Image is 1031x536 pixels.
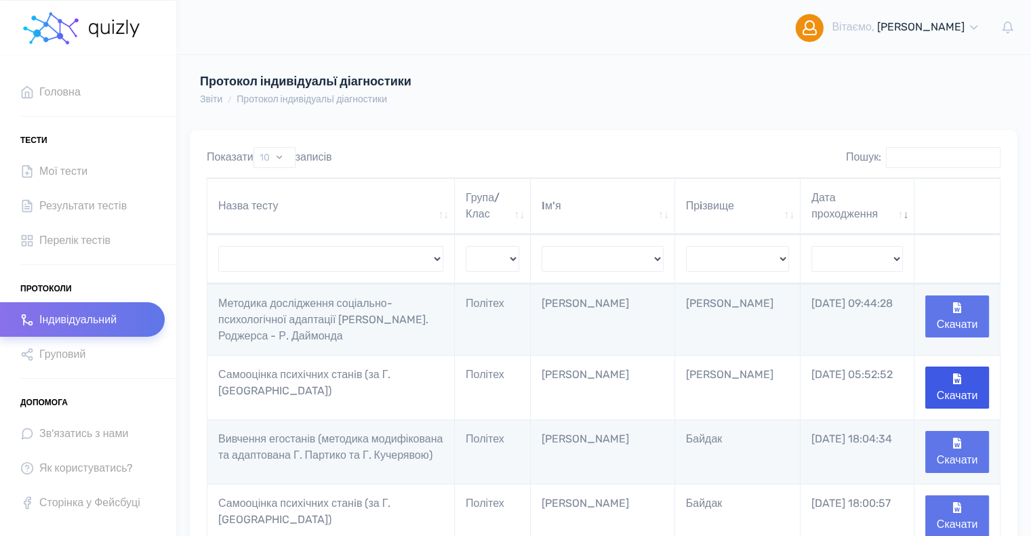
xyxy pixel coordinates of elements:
[39,197,127,215] span: Результати тестів
[531,355,675,419] td: [PERSON_NAME]
[39,83,81,101] span: Головна
[801,284,914,355] td: [DATE] 09:44:28
[20,279,72,299] span: Протоколи
[207,355,455,419] td: Самооцінка психiчних станiв (за Г. [GEOGRAPHIC_DATA])
[39,310,117,329] span: Індивідуальний
[846,147,1000,168] label: Пошук:
[925,367,989,409] button: Скачати
[207,419,455,484] td: Вивчення егостанів (методика модифікована та адаптована Г. Партико та Г. Кучерявою)
[675,355,801,419] td: [PERSON_NAME]
[207,147,332,168] label: Показати записів
[455,419,531,484] td: Політех
[254,147,296,168] select: Показатизаписів
[200,92,387,106] nav: breadcrumb
[675,178,801,234] th: Прiзвище: активувати для сортування стовпців за зростанням
[39,459,133,477] span: Як користуватись?
[222,92,387,106] li: Протокол індивідуальї діагностики
[455,355,531,419] td: Політех
[886,147,1000,168] input: Пошук:
[200,92,222,106] li: Звіти
[801,419,914,484] td: [DATE] 18:04:34
[455,284,531,355] td: Політех
[531,284,675,355] td: [PERSON_NAME]
[675,419,801,484] td: Байдак
[455,178,531,234] th: Група/Клас: активувати для сортування стовпців за зростанням
[531,419,675,484] td: [PERSON_NAME]
[39,424,128,442] span: Зв'язатись з нами
[801,178,914,234] th: Дата проходження: активувати для сортування стовпців за зростанням
[675,284,801,355] td: [PERSON_NAME]
[20,130,47,150] span: Тести
[925,431,989,473] button: Скачати
[39,493,140,512] span: Сторінка у Фейсбуці
[87,20,142,37] img: homepage
[20,1,142,55] a: homepage homepage
[925,295,989,337] button: Скачати
[531,178,675,234] th: Iм'я: активувати для сортування стовпців за зростанням
[877,20,965,33] span: [PERSON_NAME]
[39,345,85,363] span: Груповий
[39,231,110,249] span: Перелік тестів
[200,75,662,89] h4: Протокол індивідуальї діагностики
[801,355,914,419] td: [DATE] 05:52:52
[39,162,87,180] span: Мої тести
[207,178,455,234] th: Назва тесту: активувати для сортування стовпців за зростанням
[207,284,455,355] td: Методика дослідження соціально-психологічної адаптації [PERSON_NAME]. Роджерса - Р. Даймонда
[20,392,68,413] span: Допомога
[20,8,81,49] img: homepage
